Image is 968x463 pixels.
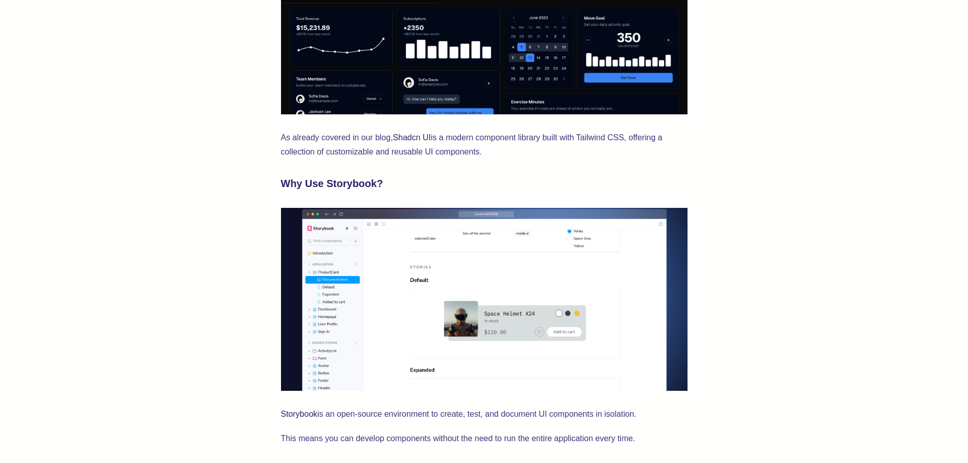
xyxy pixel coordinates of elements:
p: As already covered in our blog, is a modern component library built with Tailwind CSS, offering a... [281,131,688,159]
a: Shadcn UI [393,133,431,142]
img: Storybook [281,208,688,391]
p: is an open-source environment to create, test, and document UI components in isolation. [281,407,688,421]
a: Storybook [281,410,318,418]
p: This means you can develop components without the need to run the entire application every time. [281,431,688,446]
h3: Why Use Storybook? [281,175,688,192]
